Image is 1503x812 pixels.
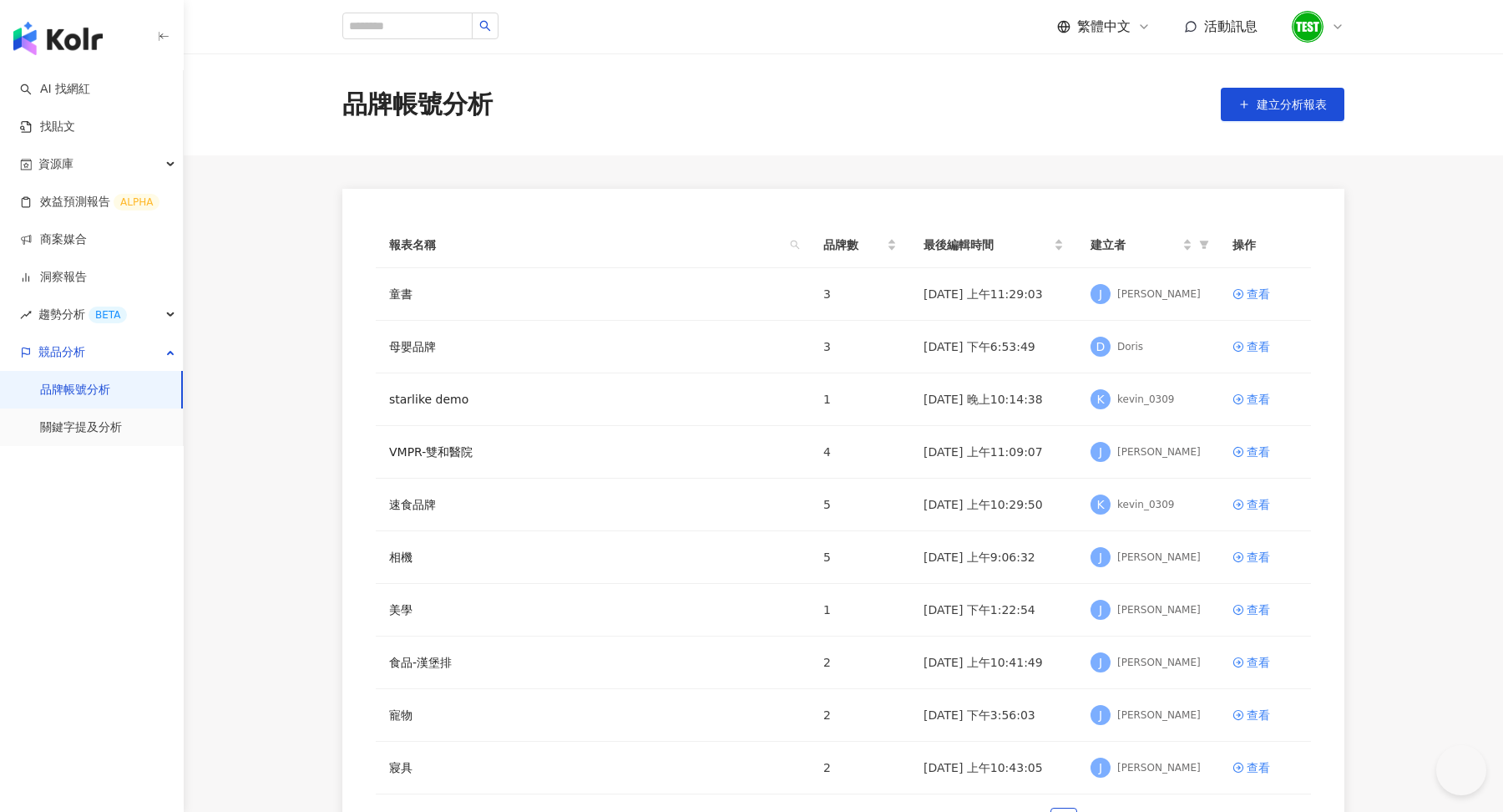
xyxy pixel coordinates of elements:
td: 3 [810,321,910,373]
img: unnamed.png [1292,11,1323,43]
a: 查看 [1232,390,1298,409]
td: [DATE] 上午10:43:05 [910,742,1077,794]
td: 3 [810,268,910,321]
span: 資源庫 [38,145,73,183]
div: 查看 [1247,706,1270,724]
div: kevin_0309 [1117,498,1174,512]
div: Doris [1117,340,1143,354]
span: filter [1199,240,1209,250]
span: search [787,232,803,257]
a: 找貼文 [20,119,75,135]
a: 商案媒合 [20,231,87,248]
td: 5 [810,479,910,531]
span: 最後編輯時間 [924,236,1050,254]
span: 品牌數 [823,236,883,254]
div: 查看 [1247,548,1270,566]
a: 查看 [1232,443,1298,461]
td: [DATE] 晚上10:14:38 [910,373,1077,426]
span: K [1096,495,1104,514]
a: 品牌帳號分析 [40,382,110,398]
td: 1 [810,373,910,426]
td: [DATE] 上午11:29:03 [910,268,1077,321]
a: 查看 [1232,285,1298,303]
div: 查看 [1247,443,1270,461]
span: D [1096,337,1106,356]
div: kevin_0309 [1117,393,1174,407]
td: [DATE] 上午9:06:32 [910,531,1077,584]
span: 趨勢分析 [38,296,127,333]
td: 1 [810,584,910,637]
div: [PERSON_NAME] [1117,445,1201,459]
a: 相機 [389,548,412,566]
a: starlike demo [389,390,468,409]
a: 查看 [1232,601,1298,619]
a: 查看 [1232,653,1298,672]
a: searchAI 找網紅 [20,81,90,98]
a: VMPR-雙和醫院 [389,443,473,461]
span: J [1099,706,1102,724]
span: J [1099,653,1102,672]
div: [PERSON_NAME] [1117,656,1201,670]
th: 品牌數 [810,222,910,268]
span: 繁體中文 [1077,18,1131,36]
td: 2 [810,637,910,689]
span: filter [1196,232,1212,257]
div: [PERSON_NAME] [1117,287,1201,302]
div: [PERSON_NAME] [1117,603,1201,617]
a: 查看 [1232,759,1298,777]
a: 效益預測報告ALPHA [20,194,159,211]
span: 報表名稱 [389,236,783,254]
td: 5 [810,531,910,584]
a: 關鍵字提及分析 [40,419,122,436]
div: 查看 [1247,390,1270,409]
div: 查看 [1247,337,1270,356]
td: [DATE] 上午10:29:50 [910,479,1077,531]
div: 查看 [1247,601,1270,619]
a: 查看 [1232,495,1298,514]
td: 2 [810,689,910,742]
td: [DATE] 下午6:53:49 [910,321,1077,373]
a: 速食品牌 [389,495,436,514]
span: search [479,20,491,32]
div: [PERSON_NAME] [1117,761,1201,775]
a: 洞察報告 [20,269,87,286]
a: 童書 [389,285,412,303]
div: [PERSON_NAME] [1117,708,1201,723]
th: 最後編輯時間 [910,222,1077,268]
td: [DATE] 下午1:22:54 [910,584,1077,637]
span: J [1099,443,1102,461]
div: 查看 [1247,653,1270,672]
span: 建立分析報表 [1257,98,1327,111]
span: rise [20,309,32,321]
a: 寵物 [389,706,412,724]
span: 建立者 [1091,236,1179,254]
span: search [790,240,800,250]
span: 活動訊息 [1204,18,1258,34]
a: 寢具 [389,759,412,777]
a: 母嬰品牌 [389,337,436,356]
div: BETA [89,307,127,323]
a: 查看 [1232,706,1298,724]
a: 查看 [1232,548,1298,566]
th: 操作 [1219,222,1311,268]
div: 查看 [1247,495,1270,514]
button: 建立分析報表 [1221,88,1344,121]
div: 品牌帳號分析 [342,87,493,122]
iframe: Help Scout Beacon - Open [1436,745,1486,795]
th: 建立者 [1077,222,1219,268]
div: [PERSON_NAME] [1117,551,1201,565]
span: J [1099,285,1102,303]
span: K [1096,390,1104,409]
span: 競品分析 [38,333,85,371]
div: 查看 [1247,285,1270,303]
a: 美學 [389,601,412,619]
td: 4 [810,426,910,479]
td: [DATE] 上午10:41:49 [910,637,1077,689]
span: J [1099,601,1102,619]
span: J [1099,548,1102,566]
td: [DATE] 上午11:09:07 [910,426,1077,479]
img: logo [13,22,103,55]
a: 食品-漢堡排 [389,653,452,672]
a: 查看 [1232,337,1298,356]
span: J [1099,759,1102,777]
